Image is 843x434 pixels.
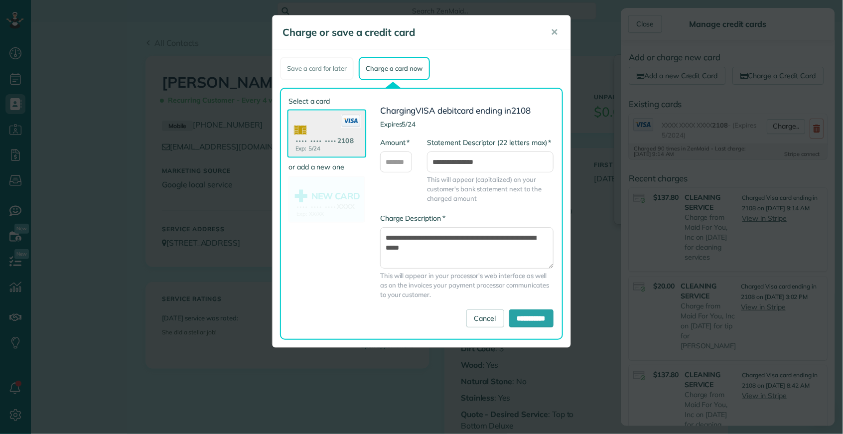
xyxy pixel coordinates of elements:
a: Cancel [466,309,504,327]
label: Select a card [288,96,365,106]
label: or add a new one [288,162,365,172]
label: Amount [380,138,410,147]
label: Statement Descriptor (22 letters max) [427,138,551,147]
span: This will appear in your processor's web interface as well as on the invoices your payment proces... [380,271,554,299]
h5: Charge or save a credit card [282,25,537,39]
span: 2108 [511,105,531,116]
span: 5/24 [402,120,416,128]
div: Save a card for later [280,57,354,80]
label: Charge Description [380,213,445,223]
span: This will appear (capitalized) on your customer's bank statement next to the charged amount [427,175,553,203]
span: VISA [416,105,436,116]
h4: Expires [380,121,554,128]
h3: Charging card ending in [380,106,554,116]
div: Charge a card now [359,57,429,80]
span: ✕ [551,26,558,38]
span: debit [438,105,457,116]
